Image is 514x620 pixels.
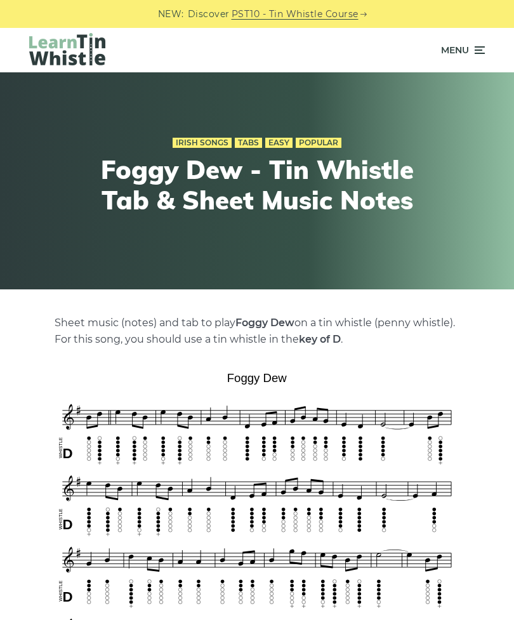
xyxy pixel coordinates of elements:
[55,315,459,348] p: Sheet music (notes) and tab to play on a tin whistle (penny whistle). For this song, you should u...
[86,154,428,215] h1: Foggy Dew - Tin Whistle Tab & Sheet Music Notes
[235,317,294,329] strong: Foggy Dew
[299,333,341,345] strong: key of D
[296,138,341,148] a: Popular
[29,33,105,65] img: LearnTinWhistle.com
[441,34,469,66] span: Menu
[265,138,293,148] a: Easy
[173,138,232,148] a: Irish Songs
[235,138,262,148] a: Tabs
